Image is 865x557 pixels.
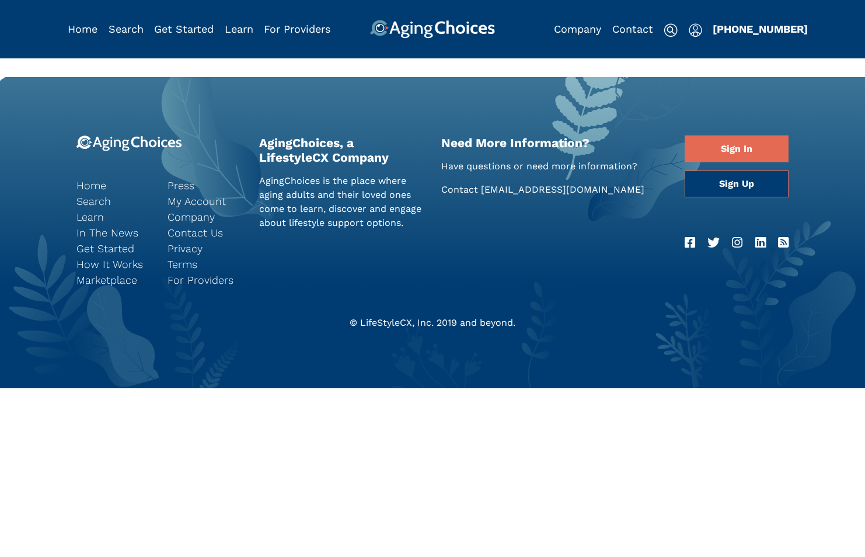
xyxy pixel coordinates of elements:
a: RSS Feed [778,234,789,252]
a: For Providers [264,23,330,35]
a: For Providers [168,272,241,288]
a: Company [554,23,601,35]
img: user-icon.svg [689,23,702,37]
a: Learn [76,209,150,225]
p: AgingChoices is the place where aging adults and their loved ones come to learn, discover and eng... [259,174,424,230]
a: Get Started [76,241,150,256]
a: Privacy [168,241,241,256]
h2: AgingChoices, a LifestyleCX Company [259,135,424,165]
a: Terms [168,256,241,272]
a: Contact Us [168,225,241,241]
a: Search [109,23,144,35]
div: © LifeStyleCX, Inc. 2019 and beyond. [68,316,797,330]
a: Contact [612,23,653,35]
p: Have questions or need more information? [441,159,667,173]
a: Press [168,177,241,193]
p: Contact [441,183,667,197]
a: Company [168,209,241,225]
a: Home [68,23,97,35]
div: Popover trigger [109,20,144,39]
a: [EMAIL_ADDRESS][DOMAIN_NAME] [481,184,644,195]
a: My Account [168,193,241,209]
img: AgingChoices [370,20,495,39]
a: Twitter [707,234,720,252]
a: Facebook [685,234,695,252]
a: How It Works [76,256,150,272]
img: 9-logo.svg [76,135,182,151]
a: Sign Up [685,170,789,197]
img: search-icon.svg [664,23,678,37]
a: In The News [76,225,150,241]
a: Instagram [732,234,742,252]
a: Marketplace [76,272,150,288]
a: LinkedIn [755,234,766,252]
a: [PHONE_NUMBER] [713,23,808,35]
a: Get Started [154,23,214,35]
a: Learn [225,23,253,35]
h2: Need More Information? [441,135,667,150]
a: Home [76,177,150,193]
div: Popover trigger [689,20,702,39]
a: Sign In [685,135,789,162]
a: Search [76,193,150,209]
